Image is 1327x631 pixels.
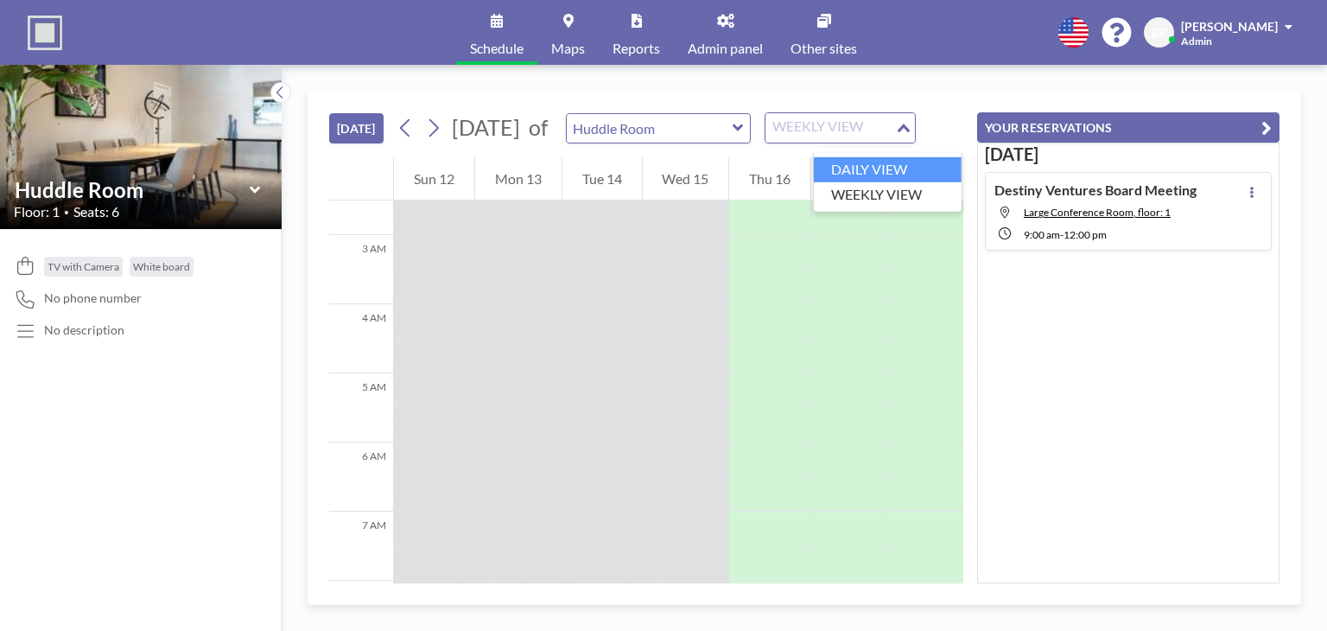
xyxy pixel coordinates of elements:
[1060,228,1064,241] span: -
[329,113,384,143] button: [DATE]
[985,143,1272,165] h3: [DATE]
[452,114,520,140] span: [DATE]
[613,41,660,55] span: Reports
[64,207,69,218] span: •
[643,157,729,201] div: Wed 15
[529,114,548,141] span: of
[551,41,585,55] span: Maps
[994,182,1197,199] h4: Destiny Ventures Board Meeting
[475,157,562,201] div: Mon 13
[73,203,119,220] span: Seats: 6
[14,203,60,220] span: Floor: 1
[329,304,393,373] div: 4 AM
[329,512,393,581] div: 7 AM
[329,443,393,512] div: 6 AM
[790,41,857,55] span: Other sites
[133,260,190,273] span: White board
[15,177,250,202] input: Huddle Room
[562,157,642,201] div: Tue 14
[1024,228,1060,241] span: 9:00 AM
[48,260,119,273] span: TV with Camera
[394,157,474,201] div: Sun 12
[1064,228,1107,241] span: 12:00 PM
[977,112,1279,143] button: YOUR RESERVATIONS
[811,157,886,201] div: Fri 17
[329,373,393,443] div: 5 AM
[329,235,393,304] div: 3 AM
[329,166,393,235] div: 2 AM
[729,157,810,201] div: Thu 16
[1024,206,1171,219] span: Large Conference Room, floor: 1
[688,41,763,55] span: Admin panel
[470,41,524,55] span: Schedule
[28,16,62,50] img: organization-logo
[44,290,142,306] span: No phone number
[814,157,962,182] li: DAILY VIEW
[767,117,893,139] input: Search for option
[44,322,124,338] div: No description
[1181,35,1212,48] span: Admin
[1181,19,1278,34] span: [PERSON_NAME]
[567,114,733,143] input: Huddle Room
[765,113,915,143] div: Search for option
[1152,25,1167,41] span: BP
[814,182,962,207] li: WEEKLY VIEW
